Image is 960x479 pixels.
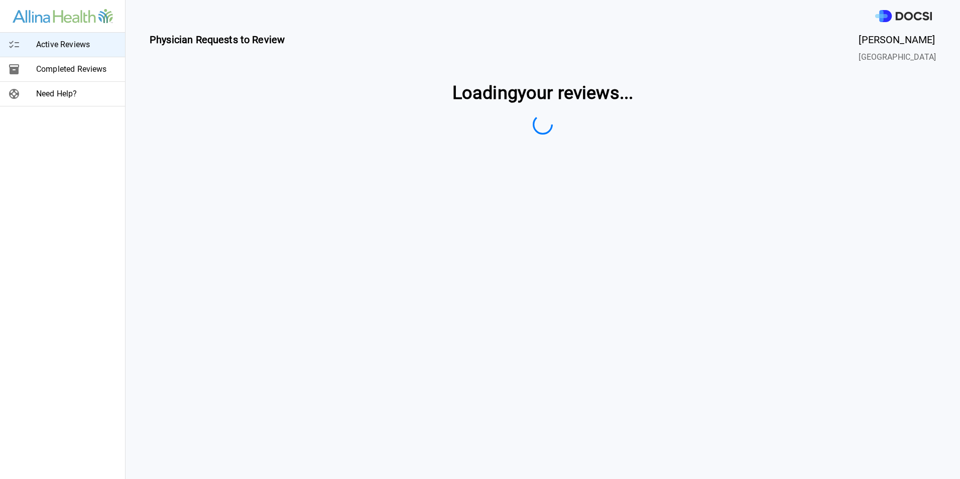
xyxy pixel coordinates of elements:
[36,88,117,100] span: Need Help?
[36,39,117,51] span: Active Reviews
[452,79,633,106] span: Loading your reviews ...
[150,32,285,63] span: Physician Requests to Review
[36,63,117,75] span: Completed Reviews
[859,51,936,63] span: [GEOGRAPHIC_DATA]
[13,9,113,24] img: Site Logo
[875,10,932,23] img: DOCSI Logo
[859,32,936,47] span: [PERSON_NAME]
